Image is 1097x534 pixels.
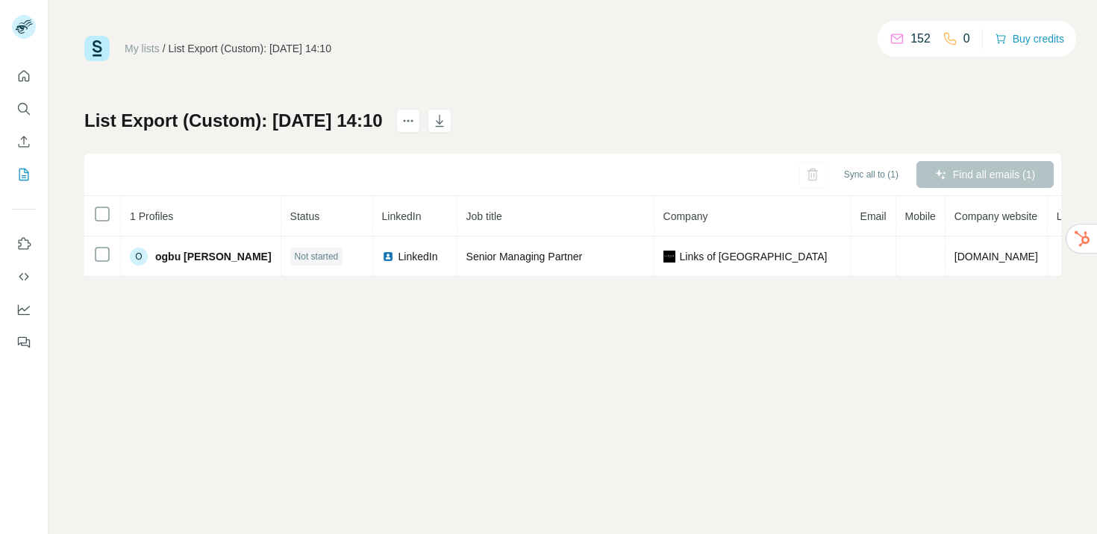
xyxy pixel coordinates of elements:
[295,250,339,263] span: Not started
[844,168,898,181] span: Sync all to (1)
[12,161,36,188] button: My lists
[130,210,173,222] span: 1 Profiles
[1057,210,1096,222] span: Landline
[466,210,502,222] span: Job title
[290,210,320,222] span: Status
[860,210,887,222] span: Email
[12,63,36,89] button: Quick start
[84,36,110,61] img: Surfe Logo
[163,41,166,56] li: /
[680,249,828,264] span: Links of [GEOGRAPHIC_DATA]
[125,43,160,54] a: My lists
[910,30,931,48] p: 152
[382,251,394,263] img: LinkedIn logo
[12,95,36,122] button: Search
[963,30,970,48] p: 0
[663,251,675,263] img: company-logo
[169,41,331,56] div: List Export (Custom): [DATE] 14:10
[466,251,583,263] span: Senior Managing Partner
[155,249,272,264] span: ogbu [PERSON_NAME]
[130,248,148,266] div: O
[12,296,36,323] button: Dashboard
[663,210,708,222] span: Company
[84,109,383,133] h1: List Export (Custom): [DATE] 14:10
[12,230,36,257] button: Use Surfe on LinkedIn
[12,128,36,155] button: Enrich CSV
[399,249,438,264] span: LinkedIn
[382,210,422,222] span: LinkedIn
[12,329,36,356] button: Feedback
[954,251,1038,263] span: [DOMAIN_NAME]
[905,210,936,222] span: Mobile
[995,28,1064,49] button: Buy credits
[396,109,420,133] button: actions
[834,163,909,186] button: Sync all to (1)
[12,263,36,290] button: Use Surfe API
[954,210,1037,222] span: Company website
